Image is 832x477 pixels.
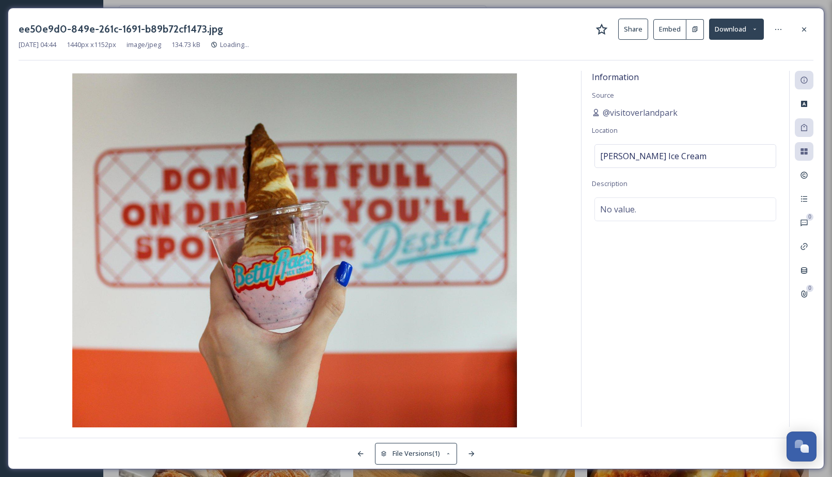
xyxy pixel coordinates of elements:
span: No value. [600,203,636,216]
img: ee50e9d0-849e-261c-1691-b89b72cf1473.jpg [19,73,571,429]
span: @visitoverlandpark [603,106,678,119]
span: 134.73 kB [171,40,200,50]
span: Loading... [220,40,249,49]
div: 0 [806,285,813,292]
button: Embed [653,19,686,40]
button: Open Chat [787,432,817,461]
span: image/jpeg [127,40,161,50]
span: 1440 px x 1152 px [67,40,116,50]
span: Source [592,90,614,100]
button: Share [618,19,648,40]
span: Information [592,71,639,83]
div: 0 [806,213,813,221]
span: [DATE] 04:44 [19,40,56,50]
span: [PERSON_NAME] Ice Cream [600,150,707,162]
span: Location [592,126,618,135]
span: Description [592,179,627,188]
h3: ee50e9d0-849e-261c-1691-b89b72cf1473.jpg [19,22,223,37]
button: Download [709,19,764,40]
button: File Versions(1) [375,443,458,464]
